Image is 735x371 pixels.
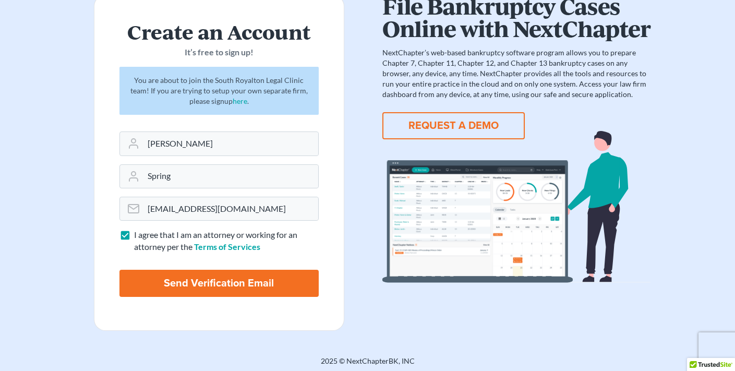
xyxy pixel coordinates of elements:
[382,112,525,139] button: REQUEST A DEMO
[194,242,260,252] a: Terms of Services
[382,131,650,283] img: dashboard-867a026336fddd4d87f0941869007d5e2a59e2bc3a7d80a2916e9f42c0117099.svg
[382,47,650,100] p: NextChapter’s web-based bankruptcy software program allows you to prepare Chapter 7, Chapter 11, ...
[143,132,318,155] input: First Name
[119,20,319,42] h2: Create an Account
[119,270,319,297] input: Send Verification Email
[134,230,297,252] span: I agree that I am an attorney or working for an attorney per the
[119,46,319,58] p: It’s free to sign up!
[233,97,247,105] a: here
[143,165,318,188] input: Last Name
[119,67,319,115] div: You are about to join the South Royalton Legal Clinic team! If you are trying to setup your own s...
[143,197,318,220] input: Email Address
